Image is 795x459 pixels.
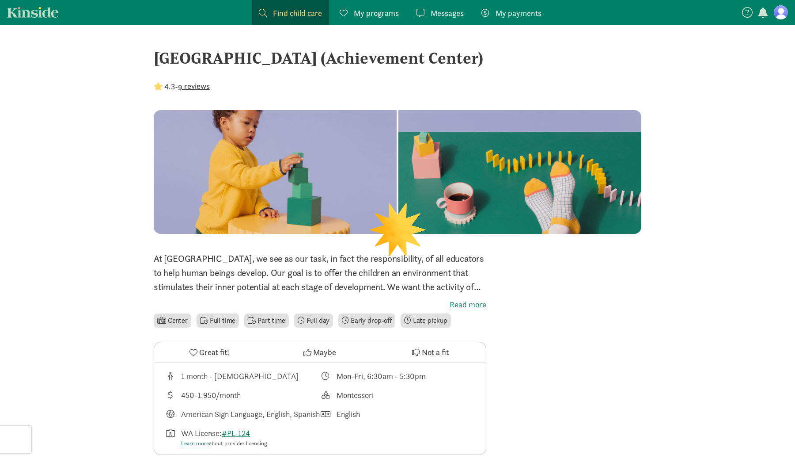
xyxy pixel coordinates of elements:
[320,389,476,401] div: This provider's education philosophy
[164,81,175,92] strong: 4.3
[354,7,399,19] span: My programs
[422,346,449,358] span: Not a fit
[401,314,451,328] li: Late pickup
[375,342,486,363] button: Not a fit
[165,389,320,401] div: Average tuition for this program
[154,46,641,70] div: [GEOGRAPHIC_DATA] (Achievement Center)
[265,342,375,363] button: Maybe
[313,346,336,358] span: Maybe
[337,389,374,401] div: Montessori
[181,427,269,448] div: WA License:
[154,252,486,294] p: At [GEOGRAPHIC_DATA], we see as our task, in fact the responsibility, of all educators to help hu...
[165,370,320,382] div: Age range for children that this provider cares for
[337,370,426,382] div: Mon-Fri, 6:30am - 5:30pm
[320,370,476,382] div: Class schedule
[244,314,288,328] li: Part time
[154,314,191,328] li: Center
[496,7,541,19] span: My payments
[431,7,464,19] span: Messages
[337,408,360,420] div: English
[154,80,210,92] div: -
[273,7,322,19] span: Find child care
[181,440,209,447] a: Learn more
[181,439,269,448] div: about provider licensing.
[165,427,320,448] div: License number
[181,408,320,420] div: American Sign Language, English, Spanish
[199,346,229,358] span: Great fit!
[294,314,333,328] li: Full day
[154,342,265,363] button: Great fit!
[197,314,239,328] li: Full time
[338,314,395,328] li: Early drop-off
[222,428,250,438] a: #PL-124
[154,299,486,310] label: Read more
[178,80,210,92] button: 9 reviews
[181,389,241,401] div: 450-1,950/month
[320,408,476,420] div: Languages spoken
[181,370,299,382] div: 1 month - [DEMOGRAPHIC_DATA]
[7,7,59,18] a: Kinside
[165,408,320,420] div: Languages taught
